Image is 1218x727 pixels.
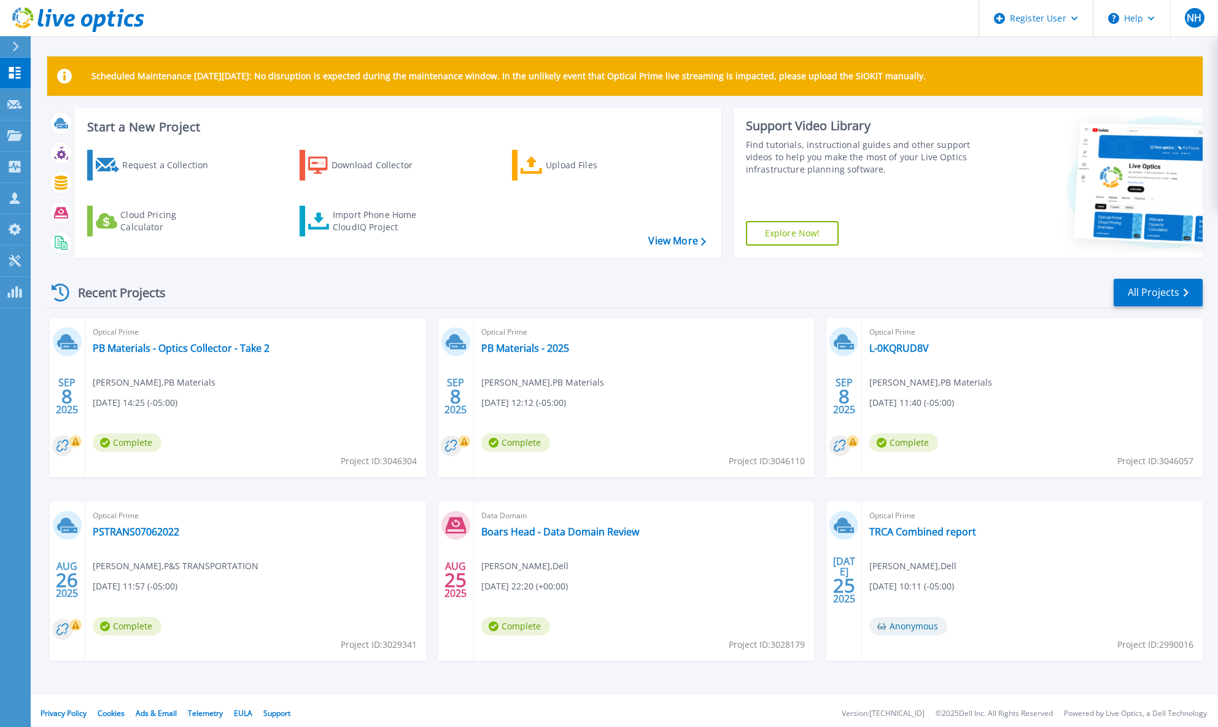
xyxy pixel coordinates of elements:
span: Optical Prime [869,325,1195,339]
span: [PERSON_NAME] , PB Materials [93,376,215,389]
span: 8 [61,391,72,402]
span: Complete [481,617,550,636]
a: Explore Now! [746,221,839,246]
span: Complete [869,433,938,452]
span: Project ID: 3028179 [729,638,805,651]
a: TRCA Combined report [869,526,976,538]
span: [PERSON_NAME] , Dell [869,559,956,573]
a: All Projects [1114,279,1203,306]
div: [DATE] 2025 [832,558,856,602]
a: Request a Collection [87,150,224,181]
a: L-0KQRUD8V [869,342,929,354]
span: [DATE] 22:20 (+00:00) [481,580,568,593]
span: [DATE] 14:25 (-05:00) [93,396,177,410]
div: AUG 2025 [444,558,467,602]
a: PSTRANS07062022 [93,526,179,538]
span: Optical Prime [93,509,419,523]
span: Complete [93,433,161,452]
a: EULA [234,708,252,718]
p: Scheduled Maintenance [DATE][DATE]: No disruption is expected during the maintenance window. In t... [91,71,926,81]
span: [PERSON_NAME] , Dell [481,559,568,573]
div: Upload Files [546,153,644,177]
div: Find tutorials, instructional guides and other support videos to help you make the most of your L... [746,139,985,176]
div: Request a Collection [122,153,220,177]
li: Version: [TECHNICAL_ID] [842,710,925,718]
span: Project ID: 3029341 [341,638,417,651]
span: Project ID: 3046057 [1117,454,1193,468]
span: 25 [833,580,855,591]
div: AUG 2025 [55,558,79,602]
a: PB Materials - Optics Collector - Take 2 [93,342,270,354]
span: Complete [481,433,550,452]
a: Privacy Policy [41,708,87,718]
span: Optical Prime [869,509,1195,523]
span: Anonymous [869,617,947,636]
span: 8 [450,391,461,402]
a: Telemetry [188,708,223,718]
a: Boars Head - Data Domain Review [481,526,639,538]
span: 8 [839,391,850,402]
a: Ads & Email [136,708,177,718]
span: Project ID: 3046110 [729,454,805,468]
span: Complete [93,617,161,636]
li: Powered by Live Optics, a Dell Technology [1064,710,1207,718]
span: [DATE] 12:12 (-05:00) [481,396,566,410]
a: View More [648,235,705,247]
div: Cloud Pricing Calculator [120,209,219,233]
span: Project ID: 3046304 [341,454,417,468]
span: NH [1187,13,1201,23]
span: 25 [444,575,467,585]
h3: Start a New Project [87,120,705,134]
div: Import Phone Home CloudIQ Project [333,209,429,233]
div: Support Video Library [746,118,985,134]
a: Upload Files [512,150,649,181]
span: [PERSON_NAME] , P&S TRANSPORTATION [93,559,258,573]
span: [DATE] 11:40 (-05:00) [869,396,954,410]
a: Download Collector [300,150,436,181]
li: © 2025 Dell Inc. All Rights Reserved [936,710,1053,718]
a: PB Materials - 2025 [481,342,569,354]
span: [DATE] 10:11 (-05:00) [869,580,954,593]
span: Optical Prime [481,325,807,339]
span: [DATE] 11:57 (-05:00) [93,580,177,593]
span: Project ID: 2990016 [1117,638,1193,651]
div: SEP 2025 [832,374,856,419]
a: Cookies [98,708,125,718]
span: Optical Prime [93,325,419,339]
span: [PERSON_NAME] , PB Materials [869,376,992,389]
div: SEP 2025 [55,374,79,419]
div: Recent Projects [47,278,182,308]
a: Support [263,708,290,718]
a: Cloud Pricing Calculator [87,206,224,236]
span: [PERSON_NAME] , PB Materials [481,376,604,389]
div: Download Collector [332,153,430,177]
span: 26 [56,575,78,585]
span: Data Domain [481,509,807,523]
div: SEP 2025 [444,374,467,419]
